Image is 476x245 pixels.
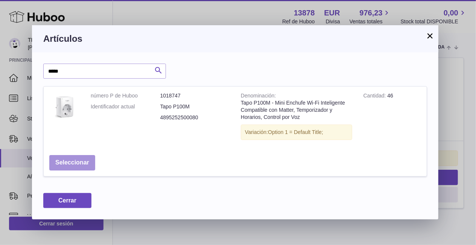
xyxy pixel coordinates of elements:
dd: Tapo P100M [160,103,230,110]
button: × [426,31,435,40]
div: Tapo P100M - Mini Enchufe Wi-Fi Inteligente Compatible con Matter, Temporizador y Horarios, Contr... [241,99,352,121]
strong: Cantidad [363,93,388,100]
img: Tapo P100M - Mini Enchufe Wi-Fi Inteligente Compatible con Matter, Temporizador y Horarios, Contr... [49,92,79,122]
td: 46 [358,87,427,149]
dd: 1018747 [160,92,230,99]
button: Cerrar [43,193,91,208]
strong: Denominación [241,93,276,100]
h3: Artículos [43,33,427,45]
span: Cerrar [58,197,76,204]
dt: Identificador actual [91,103,160,110]
dd: 4895252500080 [160,114,230,121]
span: Option 1 = Default Title; [268,129,323,135]
button: Seleccionar [49,155,95,170]
dt: número P de Huboo [91,92,160,99]
div: Variación: [241,125,352,140]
